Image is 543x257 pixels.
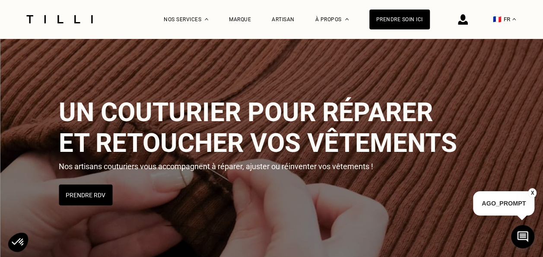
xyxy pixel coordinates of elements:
span: et retoucher vos vêtements [59,128,457,158]
p: Nos artisans couturiers vous accompagnent à réparer, ajuster ou réinventer vos vêtements ! [59,162,379,171]
img: Logo du service de couturière Tilli [23,15,96,23]
a: Prendre soin ici [369,10,430,29]
span: Un couturier pour réparer [59,97,433,128]
a: Artisan [272,16,295,22]
p: AGO_PROMPT [473,191,534,215]
img: icône connexion [458,14,468,25]
a: Marque [229,16,251,22]
img: menu déroulant [512,18,516,20]
button: Prendre RDV [59,185,112,206]
img: Menu déroulant à propos [345,18,349,20]
img: Menu déroulant [205,18,208,20]
span: 🇫🇷 [493,15,502,23]
button: X [528,188,537,198]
